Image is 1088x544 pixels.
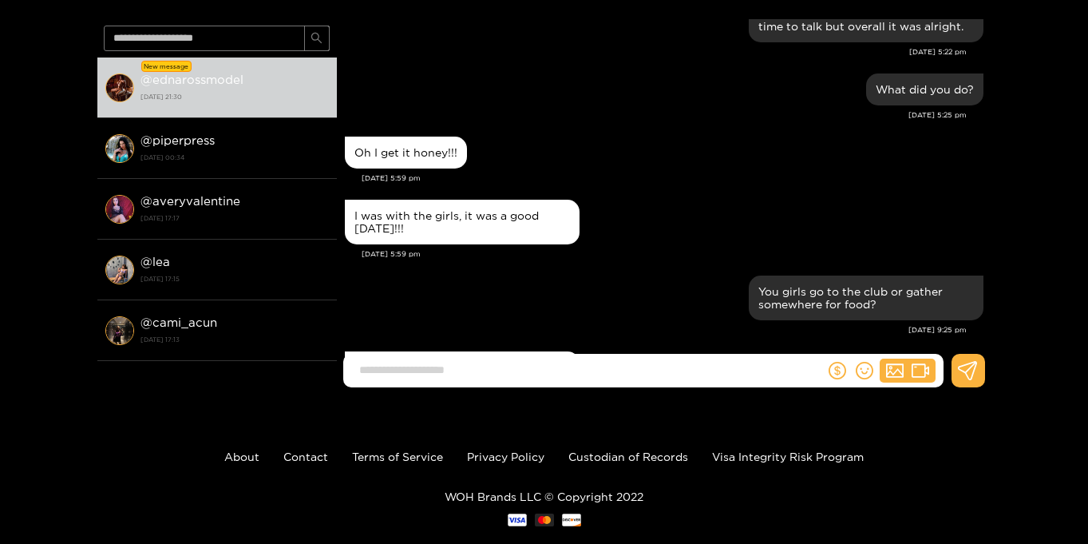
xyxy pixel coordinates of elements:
img: conversation [105,134,134,163]
strong: @ piperpress [140,133,215,147]
div: [DATE] 5:25 pm [345,109,967,121]
img: conversation [105,73,134,102]
div: You girls go to the club or gather somewhere for food? [758,285,974,311]
div: [DATE] 5:59 pm [362,173,983,184]
span: smile [856,362,873,379]
div: Aug. 24, 9:30 pm [345,351,580,396]
div: Aug. 24, 5:25 pm [866,73,983,105]
span: dollar [829,362,846,379]
span: search [311,32,322,46]
div: Aug. 24, 5:59 pm [345,200,580,244]
a: Privacy Policy [467,451,544,463]
div: It would of been better had we had time to talk but overall it was alright. [758,7,974,33]
div: Aug. 24, 9:25 pm [749,276,983,320]
span: picture [886,362,904,379]
strong: @ cami_acun [140,316,217,329]
a: About [224,451,259,463]
button: picturevideo-camera [880,359,936,383]
a: Terms of Service [352,451,443,463]
img: conversation [105,256,134,284]
strong: [DATE] 00:34 [140,150,329,165]
div: What did you do? [876,83,974,96]
strong: [DATE] 17:17 [140,211,329,225]
div: Aug. 24, 5:59 pm [345,137,467,169]
div: [DATE] 5:59 pm [362,248,983,260]
strong: [DATE] 17:13 [140,332,329,347]
strong: @ ednarossmodel [140,73,243,86]
a: Visa Integrity Risk Program [712,451,864,463]
img: conversation [105,316,134,345]
span: video-camera [912,362,929,379]
div: [DATE] 5:22 pm [345,46,967,58]
a: Custodian of Records [568,451,688,463]
div: I was with the girls, it was a good [DATE]!!! [354,209,570,235]
strong: @ lea [140,255,170,268]
div: [DATE] 9:25 pm [345,324,967,336]
strong: @ averyvalentine [140,194,240,208]
button: search [304,26,330,51]
div: New message [141,61,192,72]
a: Contact [283,451,328,463]
div: Oh I get it honey!!! [354,146,457,159]
strong: [DATE] 21:30 [140,89,329,104]
button: dollar [825,359,849,383]
img: conversation [105,195,134,224]
strong: [DATE] 17:15 [140,272,329,286]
